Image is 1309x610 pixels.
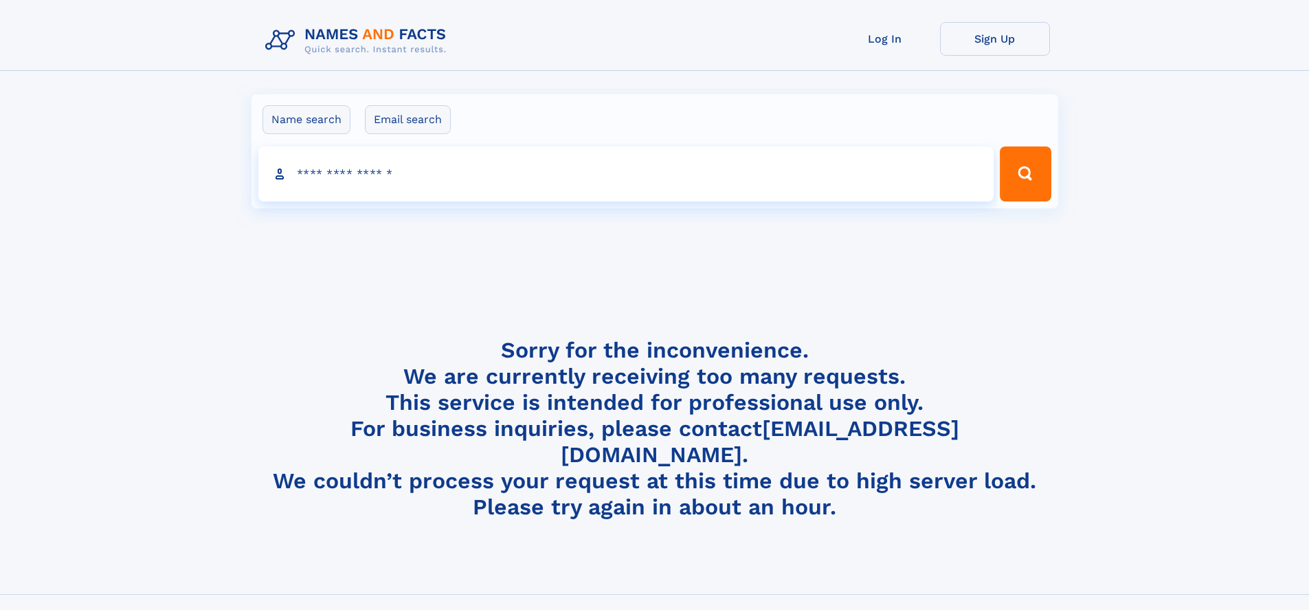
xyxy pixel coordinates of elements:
[830,22,940,56] a: Log In
[260,22,458,59] img: Logo Names and Facts
[260,337,1050,521] h4: Sorry for the inconvenience. We are currently receiving too many requests. This service is intend...
[262,105,350,134] label: Name search
[365,105,451,134] label: Email search
[561,415,959,468] a: [EMAIL_ADDRESS][DOMAIN_NAME]
[1000,146,1051,201] button: Search Button
[940,22,1050,56] a: Sign Up
[258,146,994,201] input: search input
